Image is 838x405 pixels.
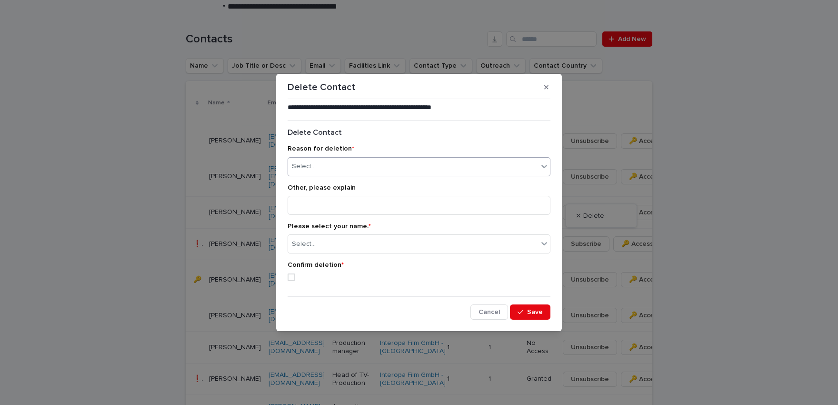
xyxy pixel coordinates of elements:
[288,145,354,152] span: Reason for deletion
[288,128,550,137] h2: Delete Contact
[288,223,371,230] span: Please select your name.
[288,262,344,268] span: Confirm deletion
[292,239,316,249] div: Select...
[288,184,356,191] span: Other, please explain
[510,304,550,320] button: Save
[470,304,508,320] button: Cancel
[527,309,543,315] span: Save
[288,81,355,93] p: Delete Contact
[479,309,500,315] span: Cancel
[292,162,316,172] div: Select...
